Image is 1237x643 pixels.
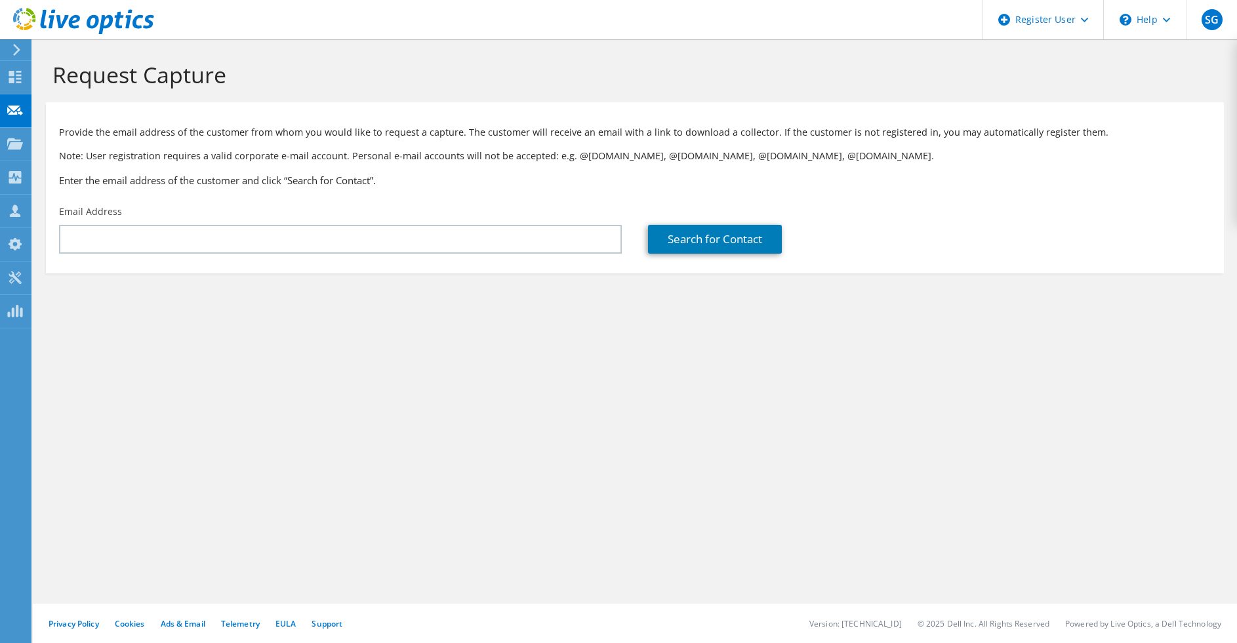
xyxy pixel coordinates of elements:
a: Telemetry [221,618,260,629]
li: Version: [TECHNICAL_ID] [809,618,902,629]
span: SG [1202,9,1223,30]
svg: \n [1120,14,1131,26]
label: Email Address [59,205,122,218]
a: Privacy Policy [49,618,99,629]
a: Search for Contact [648,225,782,254]
li: Powered by Live Optics, a Dell Technology [1065,618,1221,629]
h1: Request Capture [52,61,1211,88]
a: Ads & Email [161,618,205,629]
a: EULA [275,618,296,629]
p: Provide the email address of the customer from whom you would like to request a capture. The cust... [59,125,1211,140]
h3: Enter the email address of the customer and click “Search for Contact”. [59,173,1211,187]
a: Support [312,618,342,629]
li: © 2025 Dell Inc. All Rights Reserved [918,618,1049,629]
a: Cookies [115,618,145,629]
p: Note: User registration requires a valid corporate e-mail account. Personal e-mail accounts will ... [59,149,1211,163]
